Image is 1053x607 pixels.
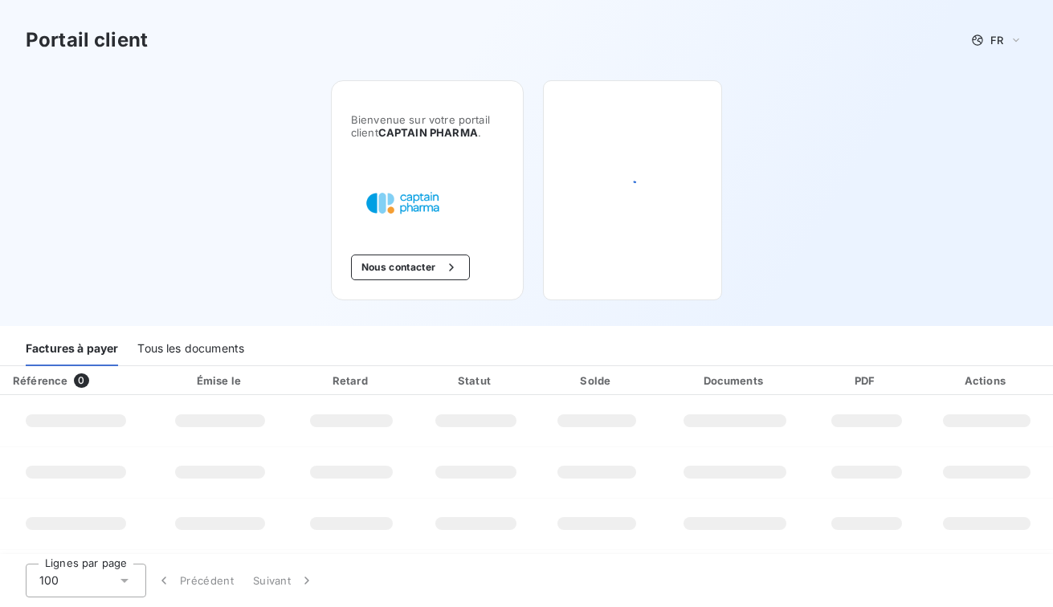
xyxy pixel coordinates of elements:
[378,126,478,139] span: CAPTAIN PHARMA
[74,373,88,388] span: 0
[292,373,411,389] div: Retard
[418,373,534,389] div: Statut
[155,373,285,389] div: Émise le
[351,113,504,139] span: Bienvenue sur votre portail client .
[39,572,59,589] span: 100
[13,374,67,387] div: Référence
[351,177,454,229] img: Company logo
[137,332,244,366] div: Tous les documents
[924,373,1050,389] div: Actions
[660,373,810,389] div: Documents
[26,26,148,55] h3: Portail client
[351,255,470,280] button: Nous contacter
[26,332,118,366] div: Factures à payer
[816,373,917,389] div: PDF
[243,564,324,597] button: Suivant
[541,373,654,389] div: Solde
[990,34,1003,47] span: FR
[146,564,243,597] button: Précédent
